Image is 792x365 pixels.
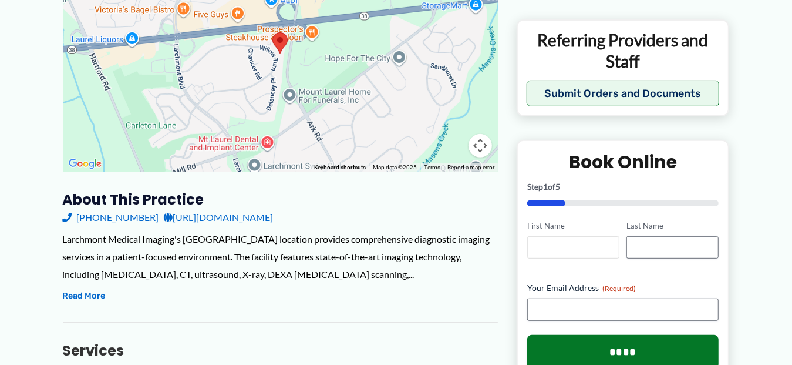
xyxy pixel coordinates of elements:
[555,182,560,192] span: 5
[63,289,106,303] button: Read More
[63,341,498,360] h3: Services
[424,164,440,170] a: Terms (opens in new tab)
[626,220,719,232] label: Last Name
[543,182,548,192] span: 1
[527,220,619,232] label: First Name
[602,283,636,292] span: (Required)
[447,164,494,170] a: Report a map error
[527,282,719,293] label: Your Email Address
[63,230,498,283] div: Larchmont Medical Imaging's [GEOGRAPHIC_DATA] location provides comprehensive diagnostic imaging ...
[314,163,366,172] button: Keyboard shortcuts
[63,190,498,209] h3: About this practice
[527,29,720,72] p: Referring Providers and Staff
[527,150,719,173] h2: Book Online
[373,164,417,170] span: Map data ©2025
[164,209,274,226] a: [URL][DOMAIN_NAME]
[469,134,492,158] button: Map camera controls
[63,209,159,226] a: [PHONE_NUMBER]
[527,183,719,191] p: Step of
[66,156,105,172] img: Google
[527,81,720,106] button: Submit Orders and Documents
[66,156,105,172] a: Open this area in Google Maps (opens a new window)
